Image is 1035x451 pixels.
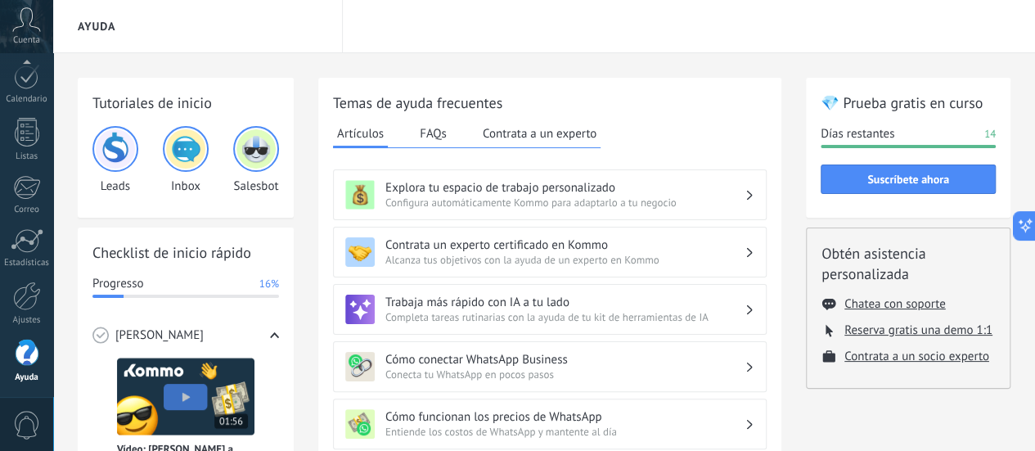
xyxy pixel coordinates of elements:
[385,368,745,381] span: Conecta tu WhatsApp en pocos pasos
[333,92,767,113] h2: Temas de ayuda frecuentes
[117,358,254,435] img: Meet video
[844,322,992,338] button: Reserva gratis una demo 1:1
[115,327,204,344] span: [PERSON_NAME]
[821,92,996,113] h2: 💎 Prueba gratis en curso
[385,237,745,253] h3: Contrata un experto certificado en Kommo
[333,121,388,148] button: Artículos
[844,296,945,312] button: Chatea con soporte
[867,174,949,185] span: Suscríbete ahora
[984,126,996,142] span: 14
[92,92,279,113] h2: Tutoriales de inicio
[416,121,451,146] button: FAQs
[821,126,894,142] span: Días restantes
[233,126,279,194] div: Salesbot
[13,35,40,46] span: Cuenta
[844,349,989,364] button: Contrata a un socio experto
[92,276,143,292] span: Progresso
[92,242,279,263] h2: Checklist de inicio rápido
[92,126,138,194] div: Leads
[385,253,745,267] span: Alcanza tus objetivos con la ayuda de un experto en Kommo
[3,205,51,215] div: Correo
[385,310,745,324] span: Completa tareas rutinarias con la ayuda de tu kit de herramientas de IA
[479,121,601,146] button: Contrata a un experto
[3,315,51,326] div: Ajustes
[3,151,51,162] div: Listas
[821,165,996,194] button: Suscríbete ahora
[385,425,745,439] span: Entiende los costos de WhatsApp y mantente al día
[259,276,279,292] span: 16%
[3,372,51,383] div: Ayuda
[385,196,745,210] span: Configura automáticamente Kommo para adaptarlo a tu negocio
[385,180,745,196] h3: Explora tu espacio de trabajo personalizado
[821,243,995,284] h2: Obtén asistencia personalizada
[385,409,745,425] h3: Cómo funcionan los precios de WhatsApp
[385,352,745,368] h3: Cómo conectar WhatsApp Business
[3,258,51,268] div: Estadísticas
[3,94,51,105] div: Calendario
[385,295,745,310] h3: Trabaja más rápido con IA a tu lado
[163,126,209,194] div: Inbox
